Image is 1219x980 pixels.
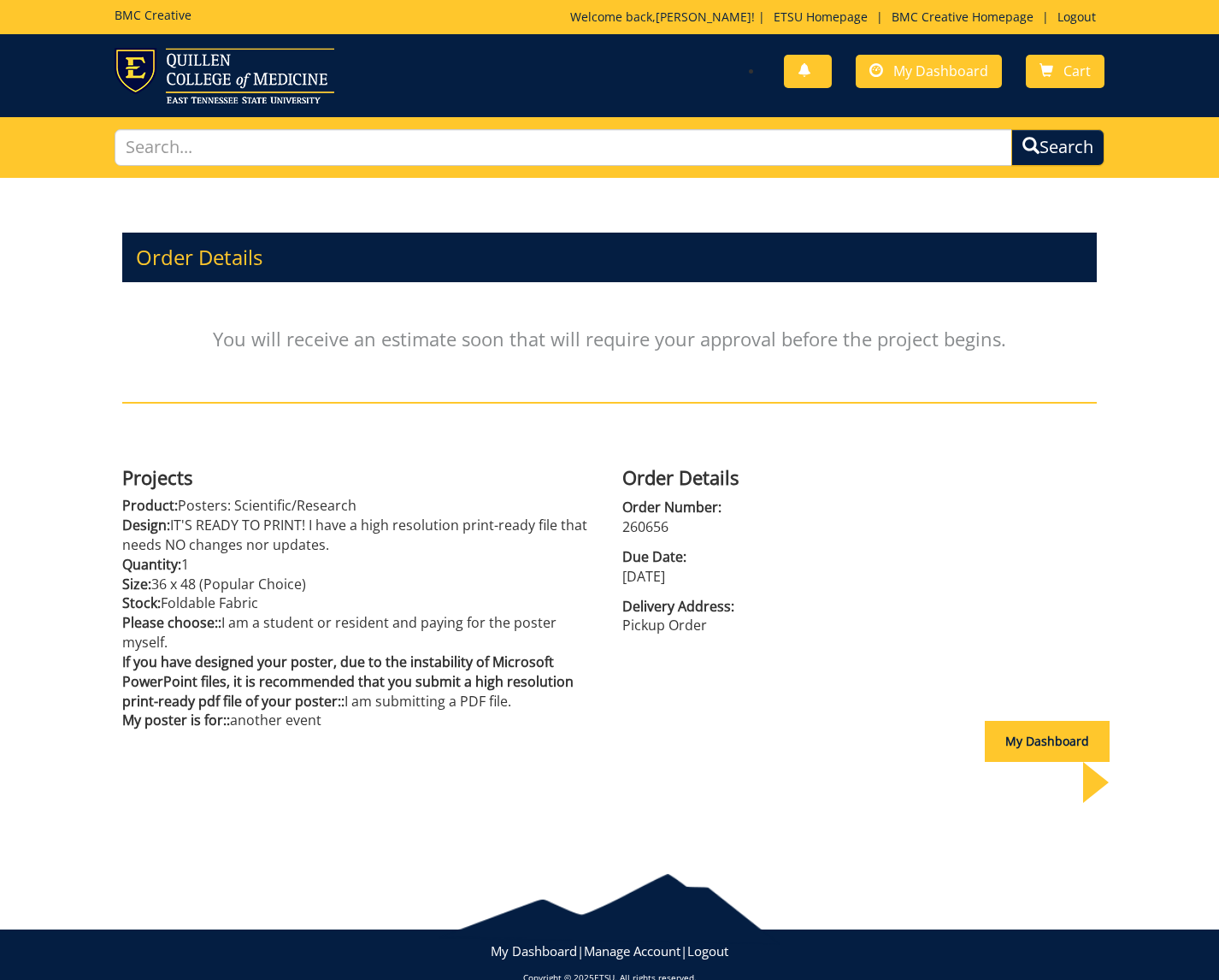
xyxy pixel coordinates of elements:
[622,567,1097,587] p: [DATE]
[122,291,1097,387] p: You will receive an estimate soon that will require your approval before the project begins.
[122,233,1097,282] h3: Order Details
[122,613,597,652] p: I am a student or resident and paying for the poster myself.
[1063,62,1091,80] span: Cart
[122,575,597,594] p: 36 x 48 (Popular Choice)
[122,652,574,711] span: If you have designed your poster, due to the instability of Microsoft PowerPoint files, it is rec...
[122,555,597,575] p: 1
[491,942,577,959] a: My Dashboard
[1049,9,1104,25] a: Logout
[622,547,1097,567] span: Due Date:
[622,517,1097,537] p: 260656
[122,593,161,612] span: Stock:
[1026,55,1104,88] a: Cart
[122,593,597,613] p: Foldable Fabric
[584,942,680,959] a: Manage Account
[622,616,1097,635] p: Pickup Order
[122,555,181,574] span: Quantity:
[570,9,1104,26] p: Welcome back, ! | | |
[622,597,1097,617] span: Delivery Address:
[115,9,191,21] h5: BMC Creative
[687,942,728,959] a: Logout
[122,652,597,711] p: I am submitting a PDF file.
[765,9,876,25] a: ETSU Homepage
[985,733,1110,749] a: My Dashboard
[122,516,597,555] p: IT'S READY TO PRINT! I have a high resolution print-ready file that needs NO changes nor updates.
[656,9,751,25] a: [PERSON_NAME]
[622,467,1097,487] h4: Order Details
[883,9,1042,25] a: BMC Creative Homepage
[122,496,178,515] span: Product:
[856,55,1002,88] a: My Dashboard
[122,711,597,730] p: another event
[622,498,1097,517] span: Order Number:
[893,62,988,80] span: My Dashboard
[122,575,151,593] span: Size:
[122,467,597,487] h4: Projects
[122,516,170,534] span: Design:
[122,613,221,632] span: Please choose::
[115,48,334,103] img: ETSU logo
[115,129,1012,166] input: Search...
[1011,129,1104,166] button: Search
[122,496,597,516] p: Posters: Scientific/Research
[122,711,230,729] span: My poster is for::
[985,721,1110,762] div: My Dashboard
